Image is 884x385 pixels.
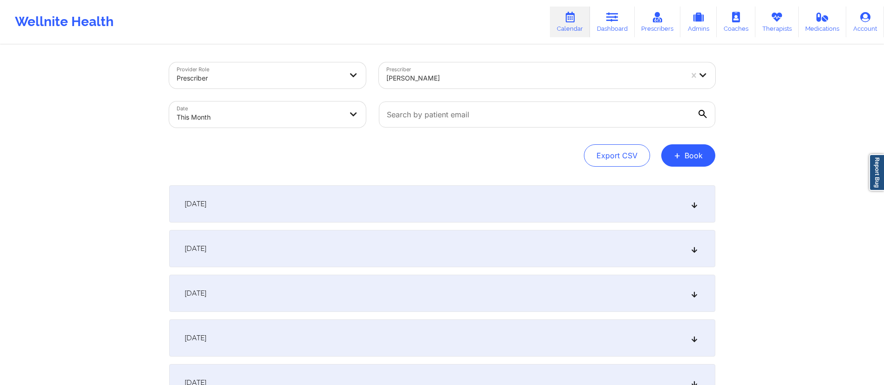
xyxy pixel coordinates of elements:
[185,199,206,209] span: [DATE]
[386,68,683,88] div: [PERSON_NAME]
[846,7,884,37] a: Account
[177,107,343,128] div: This Month
[584,144,650,167] button: Export CSV
[185,244,206,253] span: [DATE]
[590,7,635,37] a: Dashboard
[185,289,206,298] span: [DATE]
[661,144,715,167] button: +Book
[755,7,799,37] a: Therapists
[869,154,884,191] a: Report Bug
[185,333,206,343] span: [DATE]
[680,7,717,37] a: Admins
[635,7,681,37] a: Prescribers
[717,7,755,37] a: Coaches
[177,68,343,88] div: Prescriber
[674,153,681,158] span: +
[379,101,715,128] input: Search by patient email
[799,7,847,37] a: Medications
[550,7,590,37] a: Calendar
